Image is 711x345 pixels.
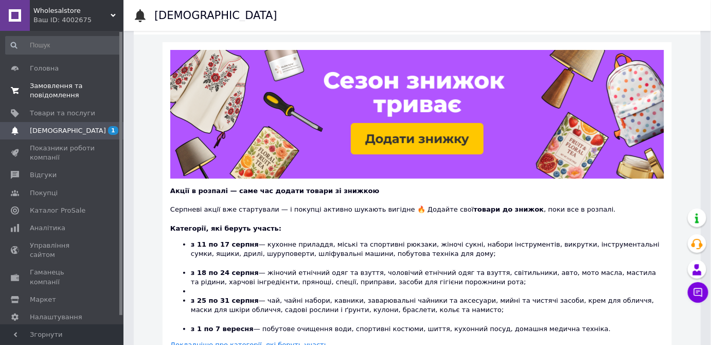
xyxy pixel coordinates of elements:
button: Чат з покупцем [688,282,708,303]
span: Покупці [30,188,58,198]
li: — кухонне приладдя, міські та спортивні рюкзаки, жіночі сукні, набори інструментів, викрутки, інс... [191,240,664,268]
b: Акції в розпалі — саме час додати товари зі знижкою [170,187,379,195]
span: Управління сайтом [30,241,95,260]
h1: [DEMOGRAPHIC_DATA] [154,9,277,22]
b: з 1 по 7 вересня [191,325,254,333]
b: товари до знижок [474,205,544,213]
div: Ваш ID: 4002675 [33,15,123,25]
span: Аналітика [30,223,65,233]
span: Гаманець компанії [30,268,95,286]
span: 1 [108,126,118,135]
li: — жіночий етнічний одяг та взуття, чоловічий етнічний одяг та взуття, світильники, авто, мото мас... [191,268,664,287]
span: Головна [30,64,59,73]
span: Маркет [30,295,56,304]
b: з 18 по 24 серпня [191,269,259,277]
span: Замовлення та повідомлення [30,81,95,100]
li: — чай, чайні набори, кавники, заварювальні чайники та аксесуари, мийні та чистячі засоби, крем дл... [191,296,664,324]
span: Товари та послуги [30,109,95,118]
b: з 11 по 17 серпня [191,240,259,248]
span: [DEMOGRAPHIC_DATA] [30,126,106,135]
span: Каталог ProSale [30,206,85,215]
span: Wholesalstore [33,6,111,15]
b: Категорії, які беруть участь: [170,225,281,232]
span: Відгуки [30,170,57,180]
div: Серпневі акції вже стартували — і покупці активно шукають вигідне 🔥 Додайте свої , поки все в роз... [170,196,664,214]
b: з 25 по 31 серпня [191,297,259,304]
input: Пошук [5,36,121,55]
li: — побутове очищення води, спортивні костюми, шиття, кухонний посуд, домашня медична техніка. [191,324,664,334]
span: Показники роботи компанії [30,144,95,162]
span: Налаштування [30,313,82,322]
